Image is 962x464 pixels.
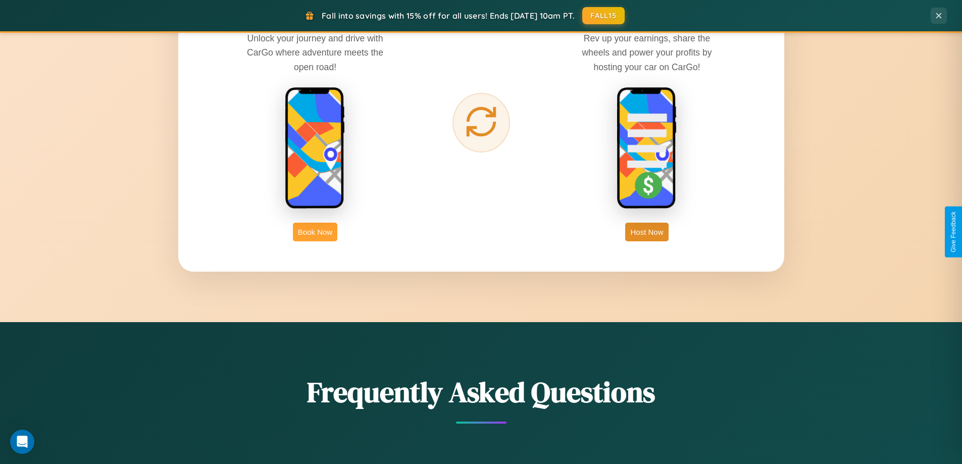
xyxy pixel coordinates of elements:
span: Fall into savings with 15% off for all users! Ends [DATE] 10am PT. [322,11,575,21]
p: Unlock your journey and drive with CarGo where adventure meets the open road! [239,31,391,74]
button: Host Now [625,223,668,241]
button: Book Now [293,223,337,241]
p: Rev up your earnings, share the wheels and power your profits by hosting your car on CarGo! [571,31,723,74]
img: host phone [617,87,677,210]
img: rent phone [285,87,345,210]
button: FALL15 [582,7,625,24]
h2: Frequently Asked Questions [178,373,784,411]
div: Give Feedback [950,212,957,252]
div: Open Intercom Messenger [10,430,34,454]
